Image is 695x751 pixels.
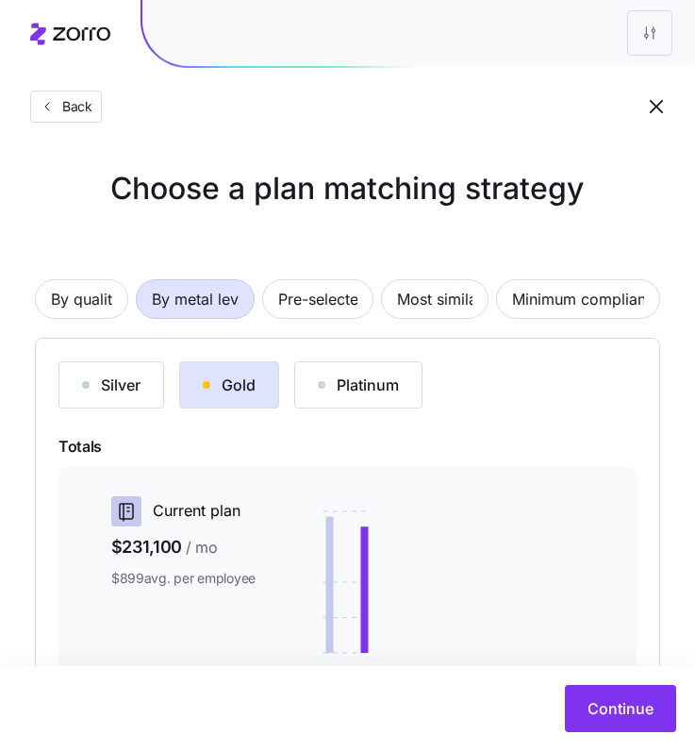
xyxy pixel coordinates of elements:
span: Most similar [397,280,472,318]
span: Minimum compliance [512,280,645,318]
span: $231,100 [111,534,256,561]
button: Back [30,91,102,123]
button: Platinum [294,361,422,409]
div: Platinum [318,374,399,396]
button: By metal level [136,279,255,319]
span: Back [55,97,92,116]
div: Current plan [111,496,256,526]
button: By quality [35,279,128,319]
button: Pre-selected [262,279,372,319]
span: $899 avg. per employee [111,569,256,588]
button: Minimum compliance [496,279,661,319]
button: Silver [58,361,164,409]
span: Continue [587,697,654,720]
button: Most similar [381,279,488,319]
div: Silver [82,374,141,396]
button: Gold [179,361,279,409]
span: By quality [51,280,112,318]
span: By metal level [152,280,239,318]
div: Gold [203,374,256,396]
h1: Choose a plan matching strategy [35,166,660,211]
span: Totals [58,435,637,459]
button: Continue [565,685,676,732]
span: / mo [186,536,218,559]
span: Pre-selected [278,280,356,318]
